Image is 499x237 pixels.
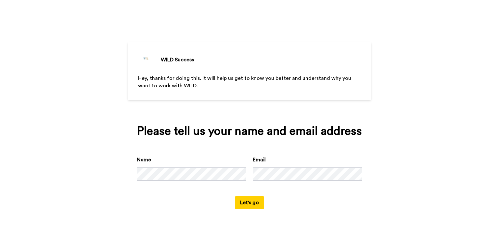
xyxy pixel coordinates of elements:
label: Name [137,156,151,164]
span: Hey, thanks for doing this. It will help us get to know you better and understand why you want to... [138,76,352,88]
button: Let's go [235,196,264,209]
div: WILD Success [161,56,194,64]
label: Email [253,156,266,164]
div: Please tell us your name and email address [137,125,362,138]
